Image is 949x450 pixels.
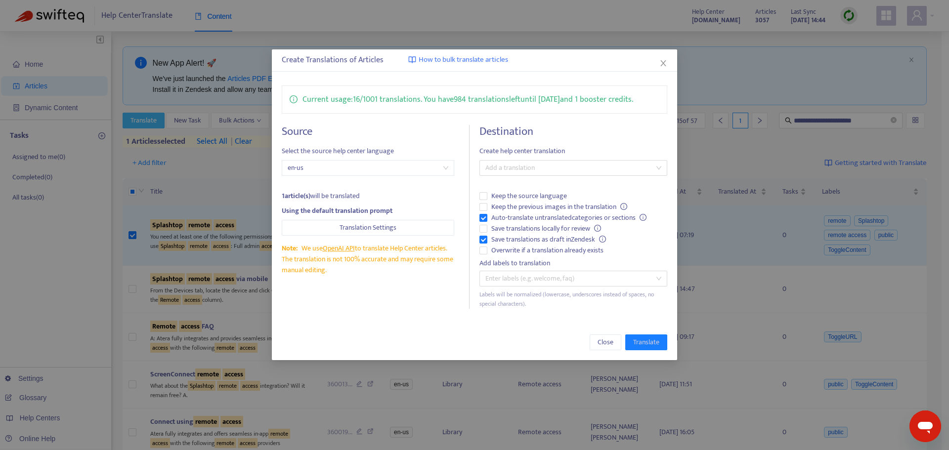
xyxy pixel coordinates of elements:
strong: 1 article(s) [282,190,310,202]
span: Keep the source language [487,191,571,202]
div: Create Translations of Articles [282,54,667,66]
span: info-circle [290,93,298,103]
h4: Source [282,125,454,138]
span: Note: [282,243,298,254]
button: Translation Settings [282,220,454,236]
span: Save translations as draft in Zendesk [487,234,610,245]
span: close [659,59,667,67]
span: How to bulk translate articles [419,54,508,66]
div: will be translated [282,191,454,202]
div: Add labels to translation [479,258,667,269]
span: info-circle [620,203,627,210]
button: Translate [625,334,667,350]
a: How to bulk translate articles [408,54,508,66]
div: Labels will be normalized (lowercase, underscores instead of spaces, no special characters). [479,290,667,309]
span: Select the source help center language [282,146,454,157]
span: Create help center translation [479,146,667,157]
h4: Destination [479,125,667,138]
span: Translation Settings [340,222,396,233]
iframe: Button to launch messaging window [909,410,941,442]
p: Current usage: 16 / 1001 translations . You have 984 translations left until [DATE] and 1 booster... [302,93,633,106]
span: info-circle [599,236,606,243]
span: Auto-translate untranslated categories or sections [487,212,650,223]
span: Save translations locally for review [487,223,605,234]
span: Keep the previous images in the translation [487,202,631,212]
span: info-circle [640,214,647,221]
img: image-link [408,56,416,64]
div: Using the default translation prompt [282,205,454,216]
a: OpenAI API [323,243,355,254]
button: Close [658,58,669,69]
span: en-us [288,161,448,175]
span: Close [598,337,613,348]
span: info-circle [594,225,601,232]
button: Close [590,334,621,350]
span: Overwrite if a translation already exists [487,245,607,256]
div: We use to translate Help Center articles. The translation is not 100% accurate and may require so... [282,243,454,276]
